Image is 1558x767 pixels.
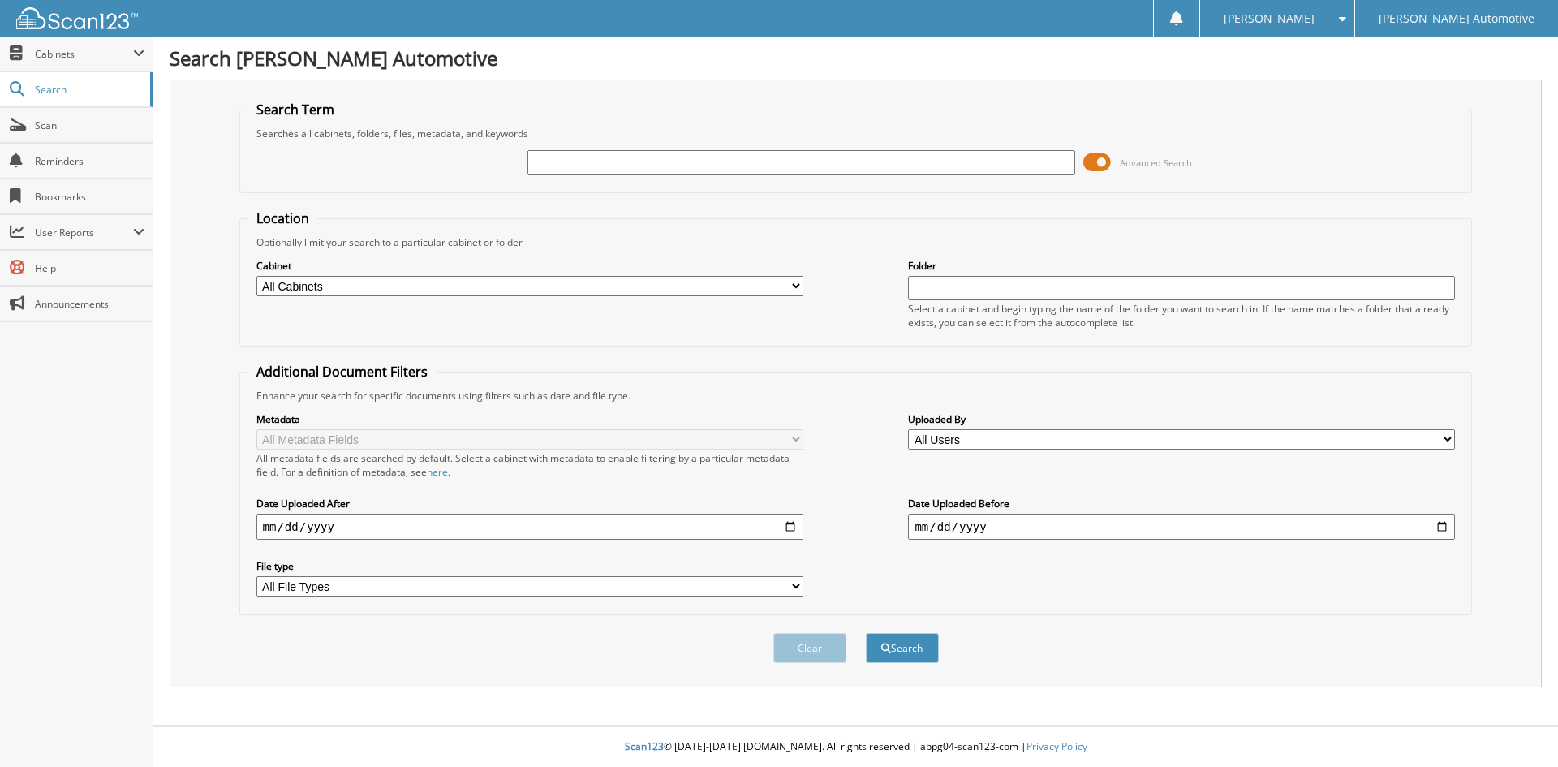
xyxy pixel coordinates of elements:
[1379,14,1534,24] span: [PERSON_NAME] Automotive
[256,497,803,511] label: Date Uploaded After
[908,497,1455,511] label: Date Uploaded Before
[153,727,1558,767] div: © [DATE]-[DATE] [DOMAIN_NAME]. All rights reserved | appg04-scan123-com |
[1224,14,1315,24] span: [PERSON_NAME]
[16,7,138,29] img: scan123-logo-white.svg
[908,514,1455,540] input: end
[248,363,436,381] legend: Additional Document Filters
[170,45,1542,71] h1: Search [PERSON_NAME] Automotive
[908,412,1455,426] label: Uploaded By
[908,302,1455,330] div: Select a cabinet and begin typing the name of the folder you want to search in. If the name match...
[625,739,664,753] span: Scan123
[35,118,144,132] span: Scan
[256,451,803,479] div: All metadata fields are searched by default. Select a cabinet with metadata to enable filtering b...
[256,412,803,426] label: Metadata
[427,465,448,479] a: here
[1026,739,1087,753] a: Privacy Policy
[1120,157,1192,169] span: Advanced Search
[256,259,803,273] label: Cabinet
[248,389,1464,403] div: Enhance your search for specific documents using filters such as date and file type.
[35,154,144,168] span: Reminders
[248,101,342,118] legend: Search Term
[35,226,133,239] span: User Reports
[256,514,803,540] input: start
[866,633,939,663] button: Search
[256,559,803,573] label: File type
[35,83,142,97] span: Search
[35,47,133,61] span: Cabinets
[248,127,1464,140] div: Searches all cabinets, folders, files, metadata, and keywords
[248,235,1464,249] div: Optionally limit your search to a particular cabinet or folder
[773,633,846,663] button: Clear
[908,259,1455,273] label: Folder
[248,209,317,227] legend: Location
[35,261,144,275] span: Help
[35,190,144,204] span: Bookmarks
[35,297,144,311] span: Announcements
